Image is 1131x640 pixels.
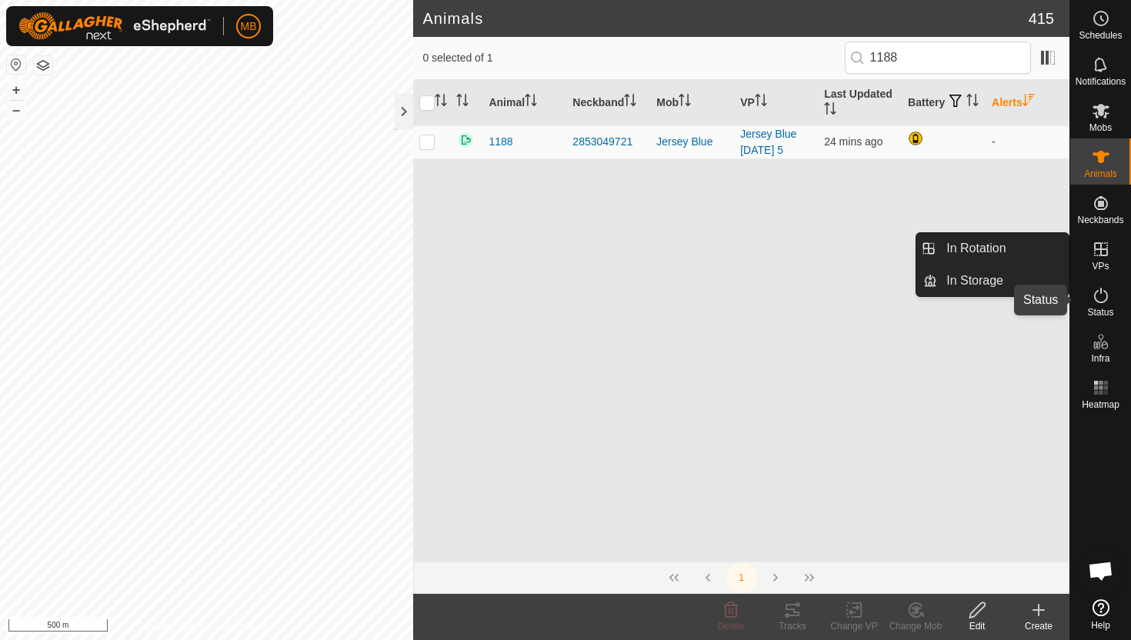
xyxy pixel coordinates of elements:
[885,619,946,633] div: Change Mob
[1091,621,1110,630] span: Help
[823,619,885,633] div: Change VP
[1008,619,1069,633] div: Create
[456,131,475,149] img: returning on
[824,105,836,117] p-sorticon: Activate to sort
[718,621,745,632] span: Delete
[222,620,267,634] a: Contact Us
[1089,123,1112,132] span: Mobs
[986,125,1069,158] td: -
[937,233,1069,264] a: In Rotation
[1078,548,1124,594] div: Open chat
[146,620,204,634] a: Privacy Policy
[937,265,1069,296] a: In Storage
[740,128,796,156] a: Jersey Blue [DATE] 5
[1076,77,1126,86] span: Notifications
[734,80,818,126] th: VP
[726,562,757,593] button: 1
[755,96,767,108] p-sorticon: Activate to sort
[566,80,650,126] th: Neckband
[650,80,734,126] th: Mob
[986,80,1069,126] th: Alerts
[916,265,1069,296] li: In Storage
[525,96,537,108] p-sorticon: Activate to sort
[572,134,644,150] div: 2853049721
[7,101,25,119] button: –
[1092,262,1109,271] span: VPs
[482,80,566,126] th: Animal
[241,18,257,35] span: MB
[845,42,1031,74] input: Search (S)
[946,619,1008,633] div: Edit
[1087,308,1113,317] span: Status
[1029,7,1054,30] span: 415
[916,233,1069,264] li: In Rotation
[422,50,844,66] span: 0 selected of 1
[7,81,25,99] button: +
[456,96,469,108] p-sorticon: Activate to sort
[762,619,823,633] div: Tracks
[818,80,902,126] th: Last Updated
[1079,31,1122,40] span: Schedules
[624,96,636,108] p-sorticon: Activate to sort
[489,134,512,150] span: 1188
[1070,593,1131,636] a: Help
[902,80,986,126] th: Battery
[422,9,1028,28] h2: Animals
[18,12,211,40] img: Gallagher Logo
[1077,215,1123,225] span: Neckbands
[1084,169,1117,178] span: Animals
[946,272,1003,290] span: In Storage
[966,96,979,108] p-sorticon: Activate to sort
[946,239,1006,258] span: In Rotation
[1091,354,1109,363] span: Infra
[656,134,728,150] div: Jersey Blue
[435,96,447,108] p-sorticon: Activate to sort
[34,56,52,75] button: Map Layers
[7,55,25,74] button: Reset Map
[824,135,882,148] span: 5 Oct 2025, 9:12 am
[1023,96,1035,108] p-sorticon: Activate to sort
[679,96,691,108] p-sorticon: Activate to sort
[1082,400,1119,409] span: Heatmap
